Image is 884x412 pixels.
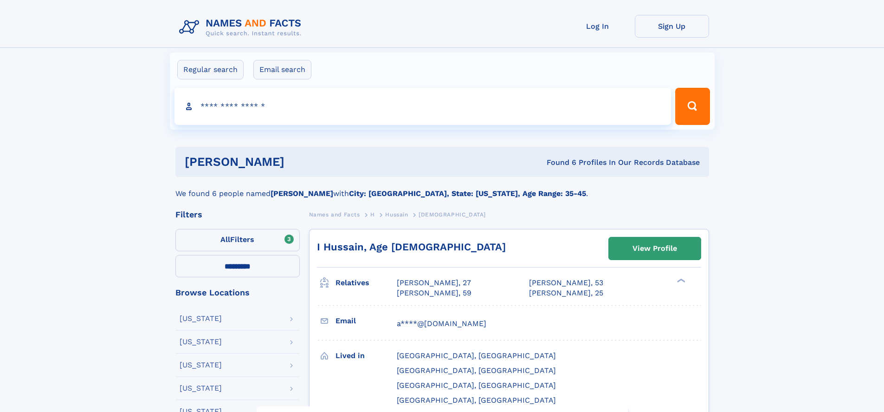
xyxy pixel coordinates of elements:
[397,366,556,375] span: [GEOGRAPHIC_DATA], [GEOGRAPHIC_DATA]
[177,60,244,79] label: Regular search
[309,209,360,220] a: Names and Facts
[419,211,486,218] span: [DEMOGRAPHIC_DATA]
[370,209,375,220] a: H
[675,88,710,125] button: Search Button
[180,361,222,369] div: [US_STATE]
[397,278,471,288] a: [PERSON_NAME], 27
[336,313,397,329] h3: Email
[336,275,397,291] h3: Relatives
[175,288,300,297] div: Browse Locations
[561,15,635,38] a: Log In
[609,237,701,260] a: View Profile
[635,15,709,38] a: Sign Up
[397,288,471,298] a: [PERSON_NAME], 59
[271,189,333,198] b: [PERSON_NAME]
[349,189,586,198] b: City: [GEOGRAPHIC_DATA], State: [US_STATE], Age Range: 35-45
[336,348,397,364] h3: Lived in
[180,385,222,392] div: [US_STATE]
[397,351,556,360] span: [GEOGRAPHIC_DATA], [GEOGRAPHIC_DATA]
[385,209,408,220] a: Hussain
[397,381,556,390] span: [GEOGRAPHIC_DATA], [GEOGRAPHIC_DATA]
[675,278,686,284] div: ❯
[185,156,416,168] h1: [PERSON_NAME]
[253,60,311,79] label: Email search
[175,210,300,219] div: Filters
[220,235,230,244] span: All
[385,211,408,218] span: Hussain
[175,229,300,251] label: Filters
[175,177,709,199] div: We found 6 people named with .
[397,396,556,405] span: [GEOGRAPHIC_DATA], [GEOGRAPHIC_DATA]
[180,338,222,346] div: [US_STATE]
[175,15,309,40] img: Logo Names and Facts
[529,278,603,288] a: [PERSON_NAME], 53
[632,238,677,259] div: View Profile
[317,241,506,253] a: I Hussain, Age [DEMOGRAPHIC_DATA]
[180,315,222,322] div: [US_STATE]
[415,157,700,168] div: Found 6 Profiles In Our Records Database
[370,211,375,218] span: H
[174,88,671,125] input: search input
[529,288,603,298] a: [PERSON_NAME], 25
